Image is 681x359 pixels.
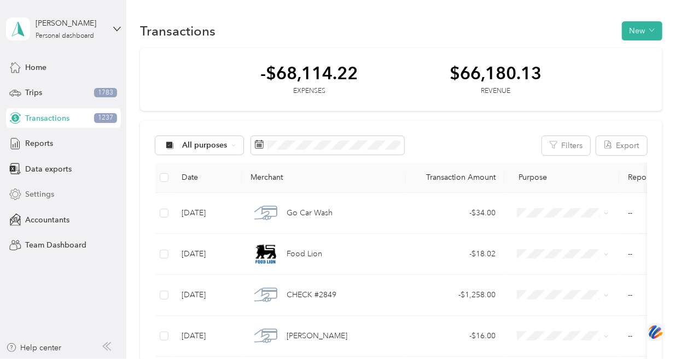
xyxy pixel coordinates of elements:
button: Filters [542,136,590,155]
span: Food Lion [287,248,322,260]
span: Team Dashboard [25,239,86,251]
span: Accountants [25,214,69,226]
span: Data exports [25,163,72,175]
h1: Transactions [140,25,216,37]
span: Home [25,62,46,73]
span: Purpose [513,173,548,182]
div: Expenses [260,86,358,96]
img: Go Car Wash [254,202,277,225]
img: svg+xml;base64,PHN2ZyB3aWR0aD0iNDQiIGhlaWdodD0iNDQiIHZpZXdCb3g9IjAgMCA0NCA0NCIgZmlsbD0ibm9uZSIgeG... [647,322,665,343]
th: Date [173,163,242,193]
td: [DATE] [173,193,242,234]
div: [PERSON_NAME] [36,17,104,29]
div: - $1,258.00 [415,289,496,301]
span: CHECK #2849 [287,289,336,301]
img: Food Lion [254,243,277,266]
button: New [622,21,662,40]
span: Reports [25,138,53,149]
span: All purposes [182,142,228,149]
span: 1237 [94,113,117,123]
img: CHECK #2849 [254,284,277,307]
button: Export [596,136,647,155]
div: - $16.00 [415,330,496,342]
button: Help center [6,342,62,354]
td: [DATE] [173,275,242,316]
span: Settings [25,189,54,200]
span: Trips [25,87,42,98]
div: Revenue [450,86,542,96]
div: - $18.02 [415,248,496,260]
th: Merchant [242,163,406,193]
span: [PERSON_NAME] [287,330,347,342]
div: - $34.00 [415,207,496,219]
span: 1783 [94,88,117,98]
div: Personal dashboard [36,33,94,39]
td: [DATE] [173,234,242,275]
td: [DATE] [173,316,242,357]
div: $66,180.13 [450,63,542,83]
th: Transaction Amount [406,163,504,193]
img: Rutz's Caterin [254,325,277,348]
span: Go Car Wash [287,207,333,219]
span: Transactions [25,113,69,124]
div: -$68,114.22 [260,63,358,83]
iframe: Everlance-gr Chat Button Frame [620,298,681,359]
